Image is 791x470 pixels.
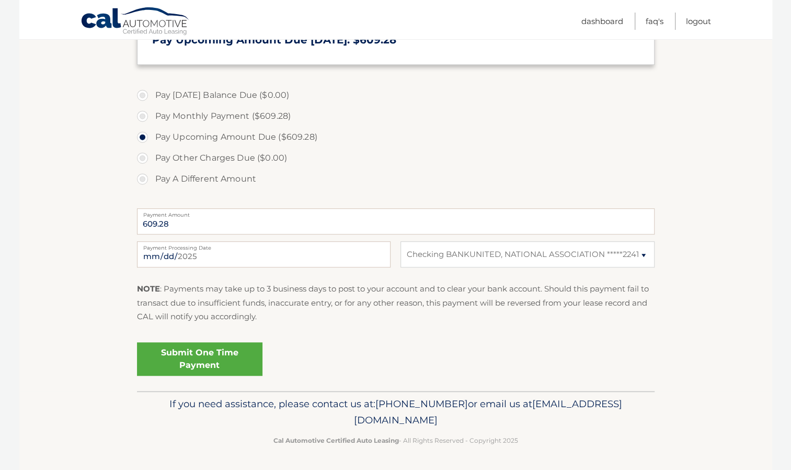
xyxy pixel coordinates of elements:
label: Pay Upcoming Amount Due ($609.28) [137,127,655,148]
p: : Payments may take up to 3 business days to post to your account and to clear your bank account.... [137,282,655,323]
h3: Pay Upcoming Amount Due [DATE]: $609.28 [152,33,639,47]
a: Logout [686,13,711,30]
input: Payment Date [137,241,391,267]
span: [PHONE_NUMBER] [375,398,468,410]
label: Pay [DATE] Balance Due ($0.00) [137,85,655,106]
label: Pay Monthly Payment ($609.28) [137,106,655,127]
strong: NOTE [137,284,160,294]
label: Payment Processing Date [137,241,391,250]
p: If you need assistance, please contact us at: or email us at [144,396,648,429]
input: Payment Amount [137,208,655,234]
p: - All Rights Reserved - Copyright 2025 [144,435,648,446]
a: FAQ's [646,13,663,30]
a: Cal Automotive [81,7,190,37]
strong: Cal Automotive Certified Auto Leasing [273,437,399,444]
a: Submit One Time Payment [137,342,262,376]
label: Payment Amount [137,208,655,217]
label: Pay A Different Amount [137,169,655,189]
a: Dashboard [581,13,623,30]
label: Pay Other Charges Due ($0.00) [137,148,655,169]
